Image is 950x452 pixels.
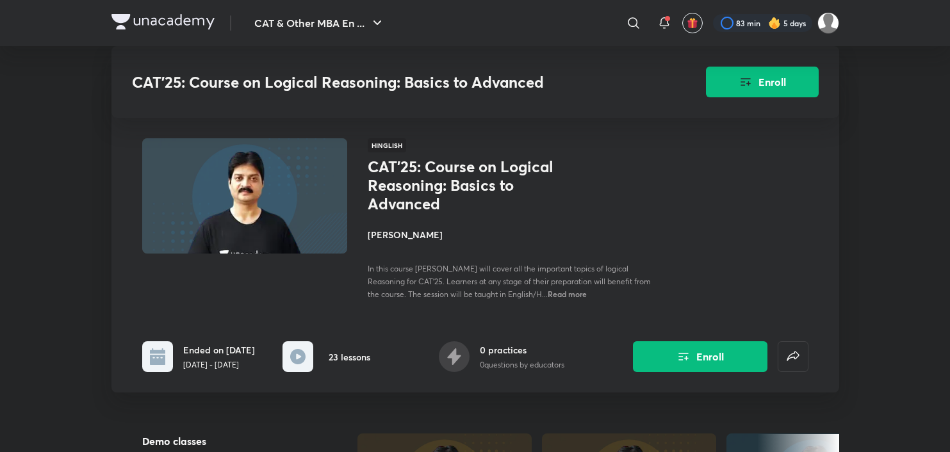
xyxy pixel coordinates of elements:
[111,14,215,33] a: Company Logo
[140,137,348,255] img: Thumbnail
[480,359,564,371] p: 0 questions by educators
[687,17,698,29] img: avatar
[329,350,370,364] h6: 23 lessons
[778,341,808,372] button: false
[142,433,316,449] h5: Demo classes
[682,13,703,33] button: avatar
[817,12,839,34] img: Abhishek gupta
[633,341,767,372] button: Enroll
[183,359,255,371] p: [DATE] - [DATE]
[247,10,393,36] button: CAT & Other MBA En ...
[368,264,651,299] span: In this course [PERSON_NAME] will cover all the important topics of logical Reasoning for CAT'25....
[548,289,587,299] span: Read more
[368,157,577,213] h1: CAT'25: Course on Logical Reasoning: Basics to Advanced
[480,343,564,357] h6: 0 practices
[111,14,215,29] img: Company Logo
[768,17,781,29] img: streak
[706,67,819,97] button: Enroll
[183,343,255,357] h6: Ended on [DATE]
[368,138,406,152] span: Hinglish
[368,228,655,241] h4: [PERSON_NAME]
[132,73,634,92] h3: CAT'25: Course on Logical Reasoning: Basics to Advanced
